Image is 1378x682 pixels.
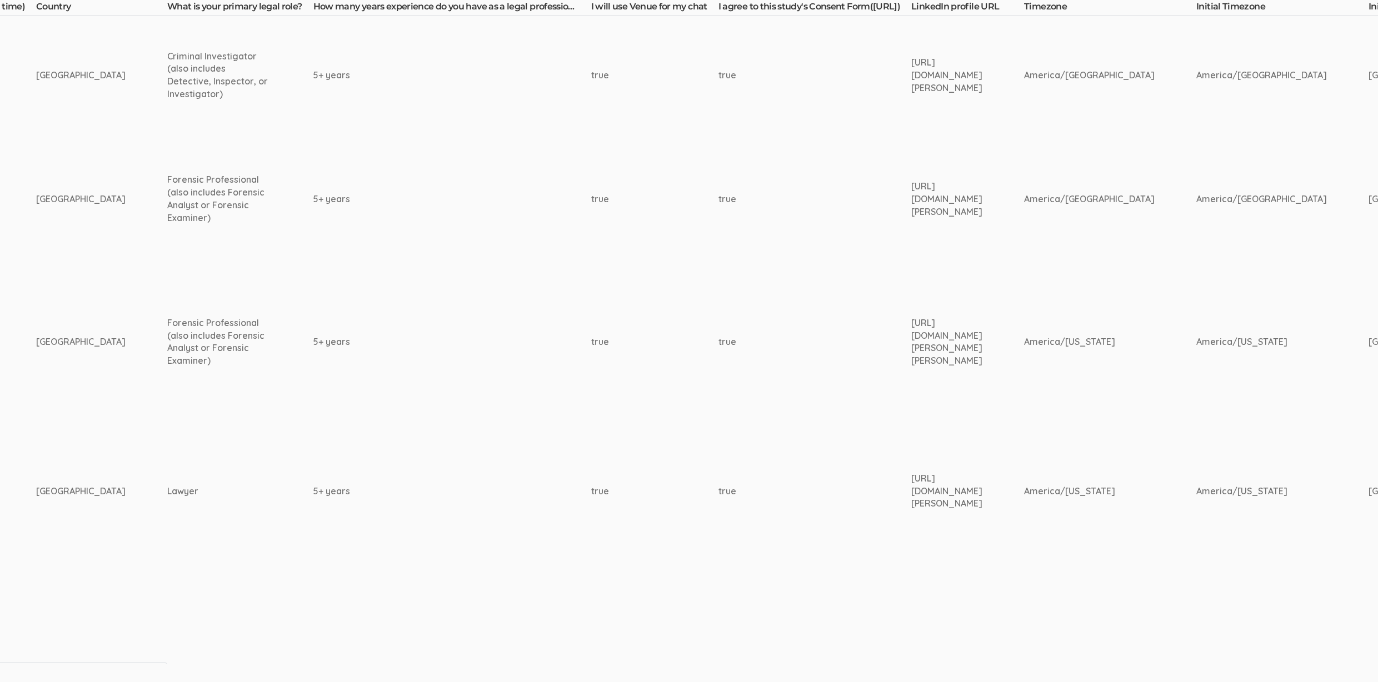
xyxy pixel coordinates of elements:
[1024,264,1196,419] td: America/[US_STATE]
[911,472,982,510] div: [URL][DOMAIN_NAME][PERSON_NAME]
[591,193,677,205] div: true
[911,317,982,367] div: [URL][DOMAIN_NAME][PERSON_NAME][PERSON_NAME]
[1322,629,1378,682] iframe: Chat Widget
[1196,419,1369,562] td: America/[US_STATE]
[313,485,550,498] div: 5+ years
[1024,134,1196,264] td: America/[GEOGRAPHIC_DATA]
[36,1,167,16] th: Country
[591,69,677,82] div: true
[1024,419,1196,562] td: America/[US_STATE]
[1196,264,1369,419] td: America/[US_STATE]
[718,193,870,205] div: true
[313,69,550,82] div: 5+ years
[36,485,126,498] div: [GEOGRAPHIC_DATA]
[591,335,677,348] div: true
[36,335,126,348] div: [GEOGRAPHIC_DATA]
[911,180,982,218] div: [URL][DOMAIN_NAME][PERSON_NAME]
[718,485,870,498] div: true
[1196,134,1369,264] td: America/[GEOGRAPHIC_DATA]
[911,1,1024,16] th: LinkedIn profile URL
[167,485,272,498] div: Lawyer
[167,317,272,367] div: Forensic Professional (also includes Forensic Analyst or Forensic Examiner)
[313,193,550,205] div: 5+ years
[313,1,591,16] th: How many years experience do you have as a legal professional?
[718,335,870,348] div: true
[313,335,550,348] div: 5+ years
[591,485,677,498] div: true
[718,69,870,82] div: true
[591,1,718,16] th: I will use Venue for my chat
[36,193,126,205] div: [GEOGRAPHIC_DATA]
[1196,16,1369,134] td: America/[GEOGRAPHIC_DATA]
[1196,1,1369,16] th: Initial Timezone
[911,56,982,94] div: [URL][DOMAIN_NAME][PERSON_NAME]
[167,50,272,101] div: Criminal Investigator (also includes Detective, Inspector, or Investigator)
[36,69,126,82] div: [GEOGRAPHIC_DATA]
[1024,16,1196,134] td: America/[GEOGRAPHIC_DATA]
[167,173,272,224] div: Forensic Professional (also includes Forensic Analyst or Forensic Examiner)
[718,1,911,16] th: I agree to this study's Consent Form([URL])
[167,1,313,16] th: What is your primary legal role?
[1024,1,1196,16] th: Timezone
